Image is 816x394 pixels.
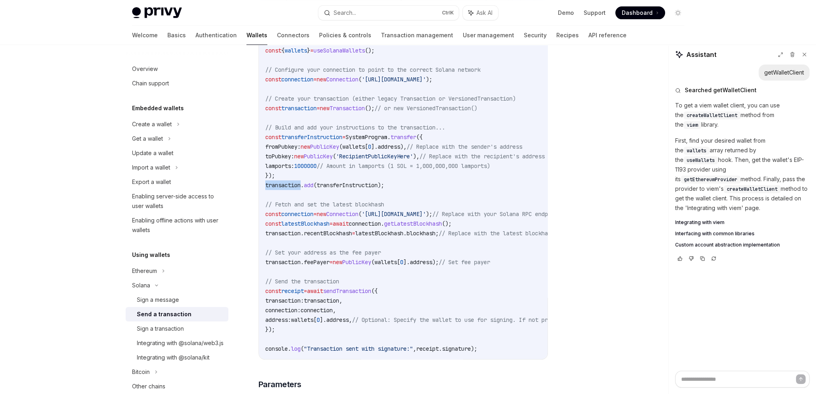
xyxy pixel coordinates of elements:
[686,50,716,59] span: Assistant
[439,230,554,237] span: // Replace with the latest blockhash
[265,249,381,256] span: // Set your address as the fee payer
[384,220,442,227] span: getLatestBlockhash
[265,230,301,237] span: transaction
[288,345,291,352] span: .
[126,76,228,91] a: Chain support
[307,47,310,54] span: }
[132,266,157,276] div: Ethereum
[397,259,400,266] span: [
[132,250,170,260] h5: Using wallets
[675,101,810,129] p: To get a viem wallet client, you can use the method from the library.
[558,9,574,17] a: Demo
[126,321,228,336] a: Sign a transaction
[265,201,384,208] span: // Fetch and set the latest blockhash
[675,136,810,213] p: First, find your desired wallet from the array returned by the hook. Then, get the wallet's EIP-1...
[365,105,374,112] span: ();
[675,242,780,248] span: Custom account abstraction implementation
[410,259,432,266] span: address
[317,162,490,170] span: // Amount in lamports (1 SOL = 1,000,000,000 lamports)
[333,153,336,160] span: (
[265,307,301,314] span: connection:
[137,338,224,348] div: Integrating with @solana/web3.js
[265,297,304,304] span: transaction:
[684,176,737,183] span: getEthereumProvider
[304,259,330,266] span: feePayer
[371,287,378,295] span: ({
[132,367,150,377] div: Bitcoin
[378,182,384,189] span: );
[342,133,346,141] span: =
[132,177,171,187] div: Export a wallet
[265,172,275,179] span: });
[304,230,352,237] span: recentBlockhash
[368,143,371,150] span: 0
[675,86,810,94] button: Searched getWalletClient
[413,345,416,352] span: ,
[355,230,403,237] span: latestBlockhash
[137,353,210,362] div: Integrating with @solana/kit
[330,105,365,112] span: Transaction
[126,307,228,321] a: Send a transaction
[281,105,317,112] span: transaction
[330,259,333,266] span: =
[301,307,333,314] span: connection
[281,133,342,141] span: transferInstruction
[313,182,317,189] span: (
[323,287,371,295] span: sendTransaction
[317,316,320,323] span: 0
[358,76,362,83] span: (
[675,230,810,237] a: Interfacing with common libraries
[307,287,323,295] span: await
[265,105,281,112] span: const
[333,259,342,266] span: new
[285,47,307,54] span: wallets
[403,230,407,237] span: .
[304,297,339,304] span: transaction
[400,143,407,150] span: ),
[281,220,330,227] span: latestBlockhash
[265,278,339,285] span: // Send the transaction
[291,345,301,352] span: log
[442,10,454,16] span: Ctrl K
[432,259,439,266] span: );
[265,66,480,73] span: // Configure your connection to point to the correct Solana network
[281,287,304,295] span: receipt
[265,326,275,333] span: });
[265,124,445,131] span: // Build and add your instructions to the transaction...
[687,112,737,119] span: createWalletClient
[387,133,391,141] span: .
[371,259,374,266] span: (
[294,162,317,170] span: 1000000
[675,219,810,226] a: Integrating with viem
[330,220,333,227] span: =
[362,76,426,83] span: '[URL][DOMAIN_NAME]'
[137,324,184,333] div: Sign a transaction
[313,47,365,54] span: useSolanaWallets
[132,148,173,158] div: Update a wallet
[320,105,330,112] span: new
[320,316,326,323] span: ].
[416,133,423,141] span: ({
[132,7,182,18] img: light logo
[301,143,310,150] span: new
[333,220,349,227] span: await
[265,182,301,189] span: transaction
[400,259,403,266] span: 0
[301,230,304,237] span: .
[403,259,410,266] span: ].
[265,153,294,160] span: toPubkey:
[167,26,186,45] a: Basics
[126,62,228,76] a: Overview
[615,6,665,19] a: Dashboard
[317,105,320,112] span: =
[265,316,291,323] span: address:
[301,182,304,189] span: .
[313,210,317,218] span: =
[378,143,400,150] span: address
[687,147,706,154] span: wallets
[317,76,326,83] span: new
[391,133,416,141] span: transfer
[365,47,374,54] span: ();
[407,230,435,237] span: blockhash
[416,345,439,352] span: receipt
